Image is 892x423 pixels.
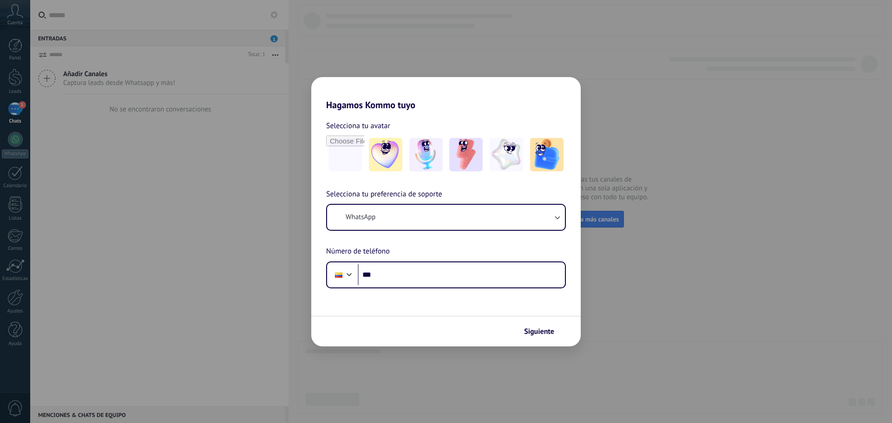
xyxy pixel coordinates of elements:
img: -4.jpeg [490,138,523,171]
h2: Hagamos Kommo tuyo [311,77,581,111]
img: -5.jpeg [530,138,564,171]
img: -3.jpeg [449,138,483,171]
span: WhatsApp [346,213,375,222]
img: -1.jpeg [369,138,402,171]
div: Colombia: + 57 [330,265,348,285]
button: WhatsApp [327,205,565,230]
button: Siguiente [520,324,567,339]
span: Número de teléfono [326,246,390,258]
span: Selecciona tu avatar [326,120,390,132]
span: Siguiente [524,328,554,335]
span: Selecciona tu preferencia de soporte [326,189,442,201]
img: -2.jpeg [409,138,443,171]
